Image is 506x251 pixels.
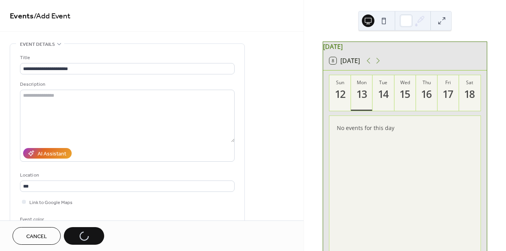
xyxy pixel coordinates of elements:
div: Sat [461,79,478,86]
div: Fri [440,79,457,86]
div: Event color [20,215,79,224]
div: 13 [356,88,369,101]
button: Sun12 [329,75,351,111]
div: 15 [399,88,412,101]
div: Description [20,80,233,88]
button: Thu16 [416,75,437,111]
div: [DATE] [323,42,487,51]
div: 12 [334,88,347,101]
button: Mon13 [351,75,372,111]
div: No events for this day [331,119,480,137]
button: Tue14 [372,75,394,111]
div: AI Assistant [38,150,66,158]
span: / Add Event [34,9,70,24]
span: Cancel [26,233,47,241]
div: Mon [353,79,370,86]
div: 16 [420,88,433,101]
div: 14 [377,88,390,101]
div: Location [20,171,233,179]
button: Cancel [13,227,61,245]
div: Sun [332,79,349,86]
a: Events [10,9,34,24]
button: Wed15 [394,75,416,111]
span: Event details [20,40,55,49]
button: 8[DATE] [327,55,363,66]
div: Tue [375,79,392,86]
div: Title [20,54,233,62]
button: AI Assistant [23,148,72,159]
span: Link to Google Maps [29,199,72,207]
div: Thu [418,79,435,86]
div: Wed [397,79,414,86]
div: 18 [463,88,476,101]
button: Sat18 [459,75,481,111]
div: 17 [442,88,455,101]
button: Fri17 [437,75,459,111]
